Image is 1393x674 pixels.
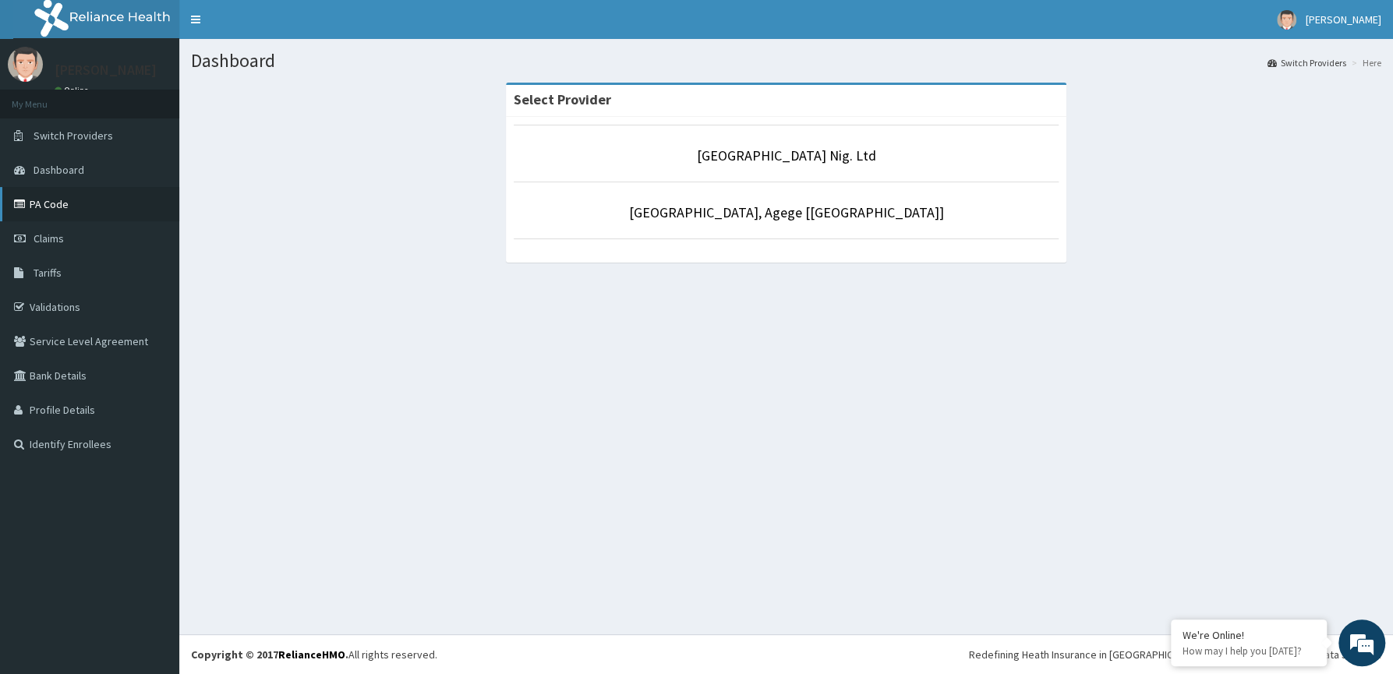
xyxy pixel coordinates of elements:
[179,634,1393,674] footer: All rights reserved.
[34,266,62,280] span: Tariffs
[1348,56,1381,69] li: Here
[1267,56,1346,69] a: Switch Providers
[278,648,345,662] a: RelianceHMO
[1306,12,1381,26] span: [PERSON_NAME]
[8,47,43,82] img: User Image
[1183,628,1315,642] div: We're Online!
[34,231,64,245] span: Claims
[191,648,348,662] strong: Copyright © 2017 .
[34,129,113,143] span: Switch Providers
[514,90,611,108] strong: Select Provider
[969,647,1381,662] div: Redefining Heath Insurance in [GEOGRAPHIC_DATA] using Telemedicine and Data Science!
[191,51,1381,71] h1: Dashboard
[55,63,157,77] p: [PERSON_NAME]
[697,146,876,164] a: [GEOGRAPHIC_DATA] Nig. Ltd
[1183,644,1315,658] p: How may I help you today?
[629,203,944,221] a: [GEOGRAPHIC_DATA], Agege [[GEOGRAPHIC_DATA]]
[55,85,92,96] a: Online
[34,163,84,177] span: Dashboard
[1277,10,1296,30] img: User Image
